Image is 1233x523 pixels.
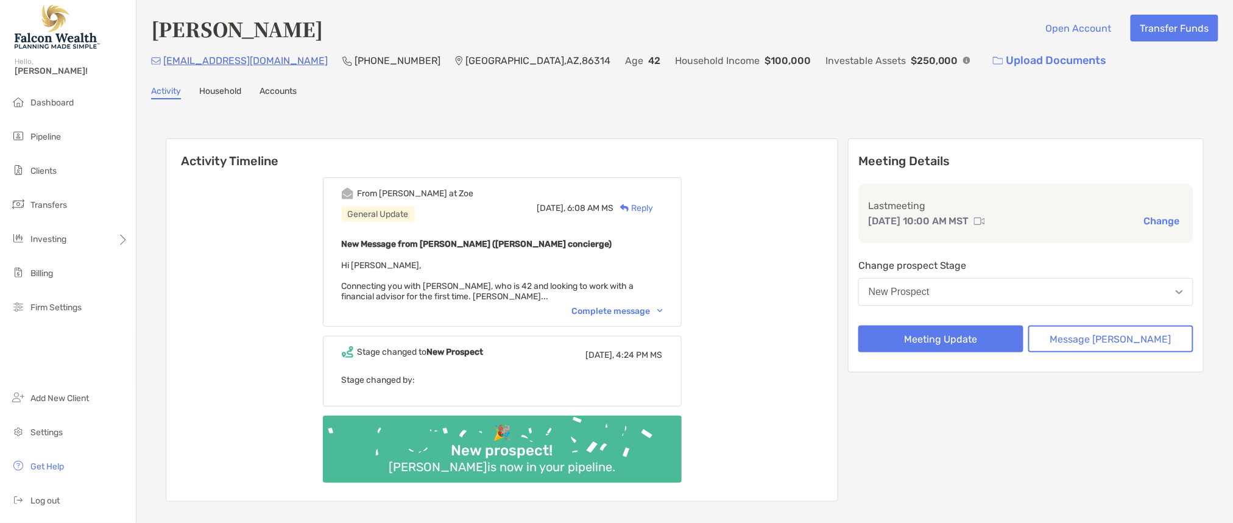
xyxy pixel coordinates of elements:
img: settings icon [11,424,26,439]
span: [PERSON_NAME]! [15,66,129,76]
p: Age [625,53,643,68]
span: Transfers [30,200,67,210]
span: 4:24 PM MS [616,350,663,360]
span: Log out [30,496,60,506]
button: New Prospect [858,278,1193,306]
p: $100,000 [765,53,811,68]
span: Billing [30,268,53,279]
span: Hi [PERSON_NAME], Connecting you with [PERSON_NAME], who is 42 and looking to work with a financi... [342,260,634,302]
p: Change prospect Stage [858,258,1193,273]
div: New prospect! [447,442,558,460]
div: General Update [342,207,415,222]
button: Change [1140,215,1184,227]
img: get-help icon [11,458,26,473]
img: Location Icon [455,56,463,66]
span: Investing [30,234,66,244]
span: Firm Settings [30,302,82,313]
img: add_new_client icon [11,390,26,405]
p: Meeting Details [858,154,1193,169]
img: Event icon [342,188,353,199]
img: Email Icon [151,57,161,65]
div: [PERSON_NAME] is now in your pipeline. [384,460,620,474]
img: button icon [993,57,1003,65]
div: Complete message [572,306,663,316]
a: Upload Documents [985,48,1115,74]
a: Activity [151,86,181,99]
button: Transfer Funds [1131,15,1218,41]
div: Reply [614,202,654,215]
span: Get Help [30,461,64,472]
img: Chevron icon [657,309,663,313]
img: Open dropdown arrow [1176,290,1183,294]
button: Message [PERSON_NAME] [1028,326,1193,352]
p: 42 [648,53,660,68]
img: Info Icon [963,57,970,64]
p: [GEOGRAPHIC_DATA] , AZ , 86314 [465,53,610,68]
img: pipeline icon [11,129,26,143]
span: Clients [30,166,57,176]
span: 6:08 AM MS [568,203,614,213]
img: logout icon [11,493,26,507]
div: From [PERSON_NAME] at Zoe [358,188,474,199]
span: Settings [30,427,63,438]
img: clients icon [11,163,26,177]
span: [DATE], [586,350,615,360]
a: Accounts [260,86,297,99]
b: New Message from [PERSON_NAME] ([PERSON_NAME] concierge) [342,239,612,249]
img: Phone Icon [342,56,352,66]
img: Falcon Wealth Planning Logo [15,5,100,49]
p: [PHONE_NUMBER] [355,53,440,68]
b: New Prospect [427,347,484,357]
img: investing icon [11,231,26,246]
img: billing icon [11,265,26,280]
img: transfers icon [11,197,26,212]
p: Last meeting [868,198,1184,213]
p: $250,000 [911,53,958,68]
button: Meeting Update [858,326,1023,352]
a: Household [199,86,241,99]
img: Event icon [342,346,353,358]
p: [DATE] 10:00 AM MST [868,213,969,229]
span: Dashboard [30,98,74,108]
img: firm-settings icon [11,299,26,314]
div: Stage changed to [358,347,484,357]
h4: [PERSON_NAME] [151,15,323,43]
h6: Activity Timeline [166,139,838,168]
p: Stage changed by: [342,372,663,388]
img: Reply icon [620,204,629,212]
div: New Prospect [869,286,930,297]
img: communication type [974,216,985,226]
span: Pipeline [30,132,61,142]
div: 🎉 [488,424,516,442]
span: Add New Client [30,393,89,404]
p: [EMAIL_ADDRESS][DOMAIN_NAME] [163,53,328,68]
img: Confetti [323,416,682,472]
p: Investable Assets [825,53,906,68]
span: [DATE], [537,203,566,213]
button: Open Account [1036,15,1121,41]
p: Household Income [675,53,760,68]
img: dashboard icon [11,94,26,109]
